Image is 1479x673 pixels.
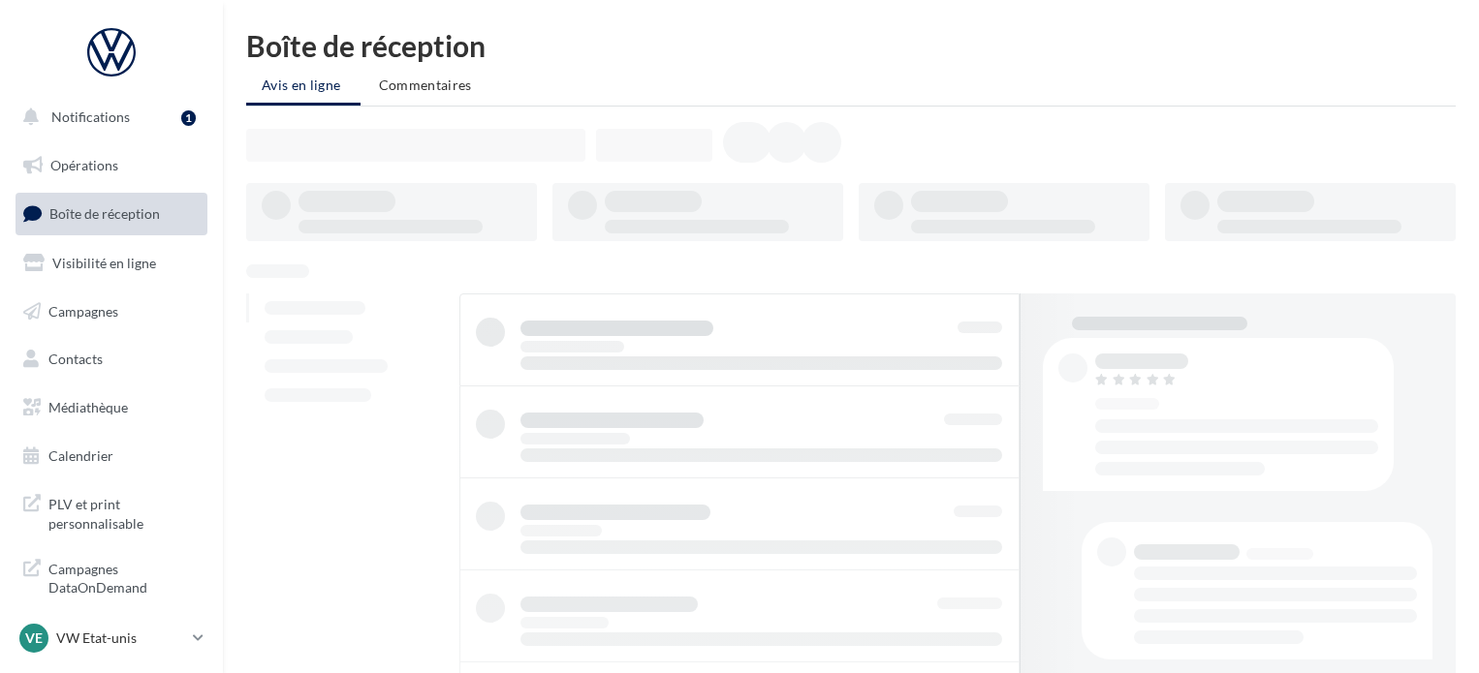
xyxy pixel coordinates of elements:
span: Campagnes DataOnDemand [48,556,200,597]
div: Boîte de réception [246,31,1456,60]
span: Notifications [51,108,130,125]
span: Boîte de réception [49,205,160,222]
span: PLV et print personnalisable [48,491,200,533]
a: Campagnes DataOnDemand [12,548,211,605]
a: Médiathèque [12,387,211,428]
span: Contacts [48,351,103,367]
div: 1 [181,110,196,126]
a: Contacts [12,339,211,380]
a: Campagnes [12,291,211,332]
a: VE VW Etat-unis [16,620,207,657]
p: VW Etat-unis [56,628,185,648]
a: Calendrier [12,436,211,476]
a: PLV et print personnalisable [12,483,211,540]
button: Notifications 1 [12,97,204,138]
span: Opérations [50,157,118,173]
span: VE [25,628,43,648]
a: Visibilité en ligne [12,243,211,284]
a: Opérations [12,145,211,186]
span: Calendrier [48,447,113,464]
a: Boîte de réception [12,193,211,234]
span: Médiathèque [48,399,128,415]
span: Campagnes [48,302,118,319]
span: Commentaires [379,76,472,93]
span: Visibilité en ligne [52,255,156,271]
